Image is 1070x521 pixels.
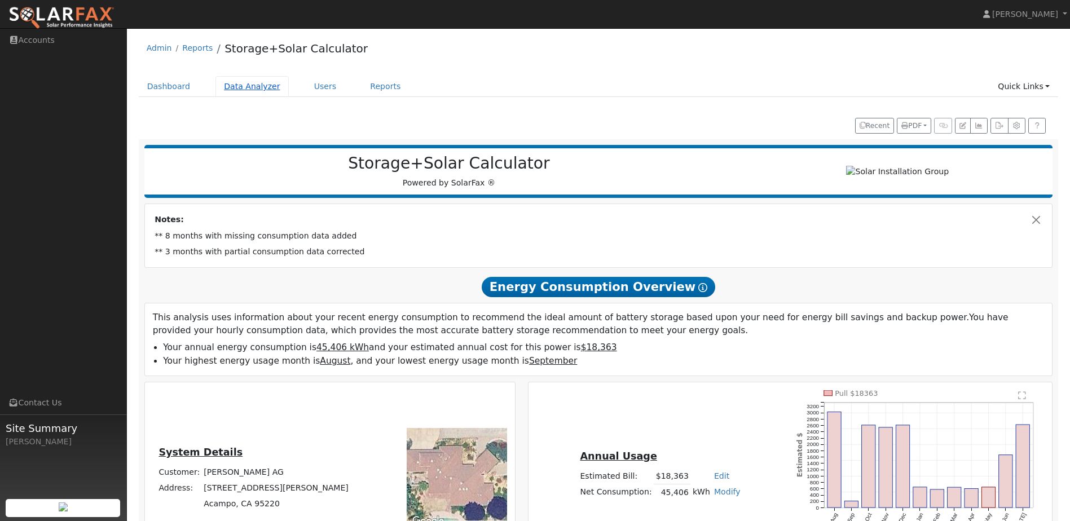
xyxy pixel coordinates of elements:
[948,487,961,507] rect: onclick=""
[1028,118,1046,134] a: Help Link
[163,341,1044,354] li: Your annual energy consumption is and your estimated annual cost for this power is
[8,6,115,30] img: SolarFax
[150,154,748,189] div: Powered by SolarFax ®
[807,416,819,422] text: 2800
[1016,425,1029,507] rect: onclick=""
[580,451,657,462] u: Annual Usage
[139,76,199,97] a: Dashboard
[990,118,1008,134] button: Export Interval Data
[158,447,243,458] u: System Details
[809,479,819,485] text: 800
[896,425,909,508] rect: onclick=""
[795,433,803,478] text: Estimated $
[1018,391,1026,400] text: 
[930,489,944,507] rect: onclick=""
[807,460,819,466] text: 1400
[965,489,978,508] rect: onclick=""
[529,356,578,366] u: September
[153,311,1045,337] p: This analysis uses information about your recent energy consumption to recommend the ideal amount...
[989,76,1058,97] a: Quick Links
[879,427,892,508] rect: onclick=""
[807,409,819,416] text: 3000
[897,118,931,134] button: PDF
[306,76,345,97] a: Users
[861,425,875,508] rect: onclick=""
[581,342,617,352] u: $18,363
[156,154,742,173] h2: Storage+Solar Calculator
[807,454,819,460] text: 1600
[901,122,922,130] span: PDF
[807,473,819,479] text: 1000
[215,76,289,97] a: Data Analyzer
[578,468,654,484] td: Estimated Bill:
[807,429,819,435] text: 2400
[913,487,927,507] rect: onclick=""
[827,412,841,508] rect: onclick=""
[153,228,1045,244] td: ** 8 months with missing consumption data added
[147,43,172,52] a: Admin
[981,487,995,507] rect: onclick=""
[1031,214,1042,226] button: Close
[714,487,741,496] a: Modify
[202,480,351,496] td: [STREET_ADDRESS][PERSON_NAME]
[202,465,351,480] td: [PERSON_NAME] AG
[578,484,654,501] td: Net Consumption:
[955,118,971,134] button: Edit User
[654,468,690,484] td: $18,363
[807,403,819,409] text: 3200
[816,505,819,511] text: 0
[714,471,729,480] a: Edit
[155,215,184,224] strong: Notes:
[6,421,121,436] span: Site Summary
[163,355,1044,368] li: Your highest energy usage month is , and your lowest energy usage month is
[6,436,121,448] div: [PERSON_NAME]
[999,455,1012,508] rect: onclick=""
[807,441,819,448] text: 2000
[157,465,202,480] td: Customer:
[182,43,213,52] a: Reports
[844,501,858,508] rect: onclick=""
[59,502,68,511] img: retrieve
[809,485,819,492] text: 600
[835,389,878,398] text: Pull $18363
[202,496,351,512] td: Acampo, CA 95220
[807,435,819,441] text: 2200
[654,484,690,501] td: 45,406
[855,118,895,134] button: Recent
[320,356,350,366] u: August
[157,480,202,496] td: Address:
[807,467,819,473] text: 1200
[970,118,988,134] button: Multi-Series Graph
[698,283,707,292] i: Show Help
[482,277,715,297] span: Energy Consumption Overview
[224,42,368,55] a: Storage+Solar Calculator
[807,422,819,429] text: 2600
[153,244,1045,259] td: ** 3 months with partial consumption data corrected
[846,166,949,178] img: Solar Installation Group
[992,10,1058,19] span: [PERSON_NAME]
[690,484,712,501] td: kWh
[316,342,369,352] u: 45,406 kWh
[1008,118,1025,134] button: Settings
[362,76,409,97] a: Reports
[153,312,1009,335] span: You have provided your hourly consumption data, which provides the most accurate battery storage ...
[809,492,819,498] text: 400
[809,498,819,505] text: 200
[807,448,819,454] text: 1800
